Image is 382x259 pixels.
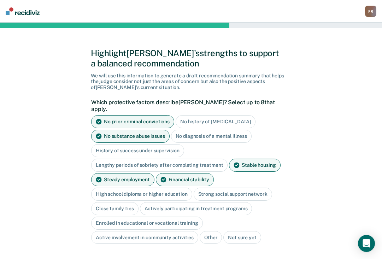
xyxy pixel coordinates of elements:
[91,115,174,128] div: No prior criminal convictions
[91,159,228,172] div: Lengthy periods of sobriety after completing treatment
[223,231,261,244] div: Not sure yet
[91,202,139,215] div: Close family ties
[200,231,222,244] div: Other
[171,130,252,143] div: No diagnosis of a mental illness
[91,48,291,69] div: Highlight [PERSON_NAME]'s strengths to support a balanced recommendation
[91,130,170,143] div: No substance abuse issues
[365,6,376,17] div: F R
[91,99,287,112] label: Which protective factors describe [PERSON_NAME] ? Select up to 8 that apply.
[365,6,376,17] button: FR
[358,235,375,252] div: Open Intercom Messenger
[91,144,184,157] div: History of success under supervision
[6,7,40,15] img: Recidiviz
[91,73,291,90] div: We will use this information to generate a draft recommendation summary that helps the judge cons...
[194,188,272,201] div: Strong social support network
[91,231,198,244] div: Active involvement in community activities
[91,173,154,186] div: Steady employment
[140,202,252,215] div: Actively participating in treatment programs
[176,115,255,128] div: No history of [MEDICAL_DATA]
[91,188,192,201] div: High school diploma or higher education
[156,173,214,186] div: Financial stability
[229,159,280,172] div: Stable housing
[91,217,203,230] div: Enrolled in educational or vocational training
